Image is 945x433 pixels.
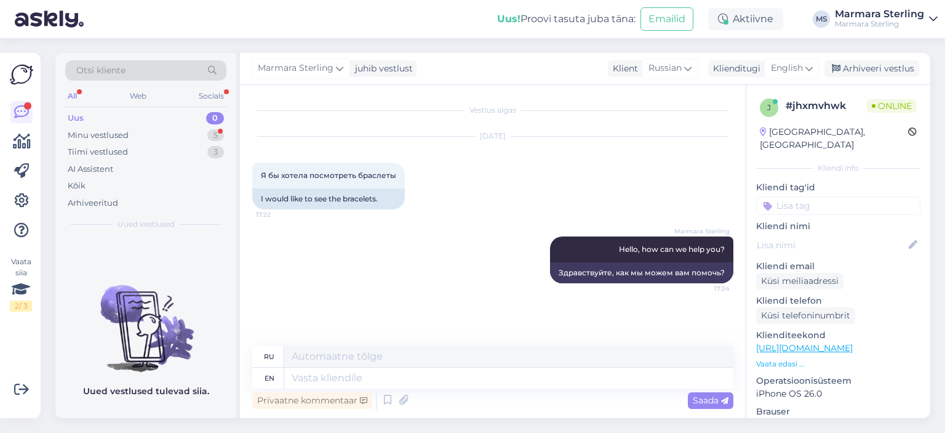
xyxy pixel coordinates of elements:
[350,62,413,75] div: juhib vestlust
[256,210,302,219] span: 17:22
[68,163,113,176] div: AI Assistent
[674,227,730,236] span: Marmara Sterling
[608,62,638,75] div: Klient
[756,358,920,370] p: Vaata edasi ...
[867,99,917,113] span: Online
[786,99,867,113] div: # jhxmvhwk
[10,256,32,312] div: Vaata siia
[756,260,920,273] p: Kliendi email
[767,103,771,112] span: j
[757,238,906,252] input: Lisa nimi
[756,163,920,174] div: Kliendi info
[55,263,236,374] img: No chats
[835,9,938,29] a: Marmara SterlingMarmara Sterling
[756,374,920,387] p: Operatsioonisüsteem
[206,112,224,124] div: 0
[835,9,924,19] div: Marmara Sterling
[813,10,830,28] div: MS
[824,60,919,77] div: Arhiveeri vestlus
[693,395,728,406] span: Saada
[207,146,224,158] div: 3
[756,307,855,324] div: Küsi telefoninumbrit
[756,181,920,194] p: Kliendi tag'id
[118,219,175,230] span: Uued vestlused
[68,112,84,124] div: Uus
[252,105,733,116] div: Vestlus algas
[756,294,920,307] p: Kliendi telefon
[756,387,920,400] p: iPhone OS 26.0
[648,62,682,75] span: Russian
[497,12,636,26] div: Proovi tasuta juba täna:
[252,188,405,209] div: I would like to see the bracelets.
[760,126,908,152] div: [GEOGRAPHIC_DATA], [GEOGRAPHIC_DATA]
[497,13,520,25] b: Uus!
[756,196,920,215] input: Lisa tag
[65,88,79,104] div: All
[196,88,226,104] div: Socials
[83,385,209,398] p: Uued vestlused tulevad siia.
[756,329,920,342] p: Klienditeekond
[708,8,783,30] div: Aktiivne
[252,131,733,142] div: [DATE]
[756,342,853,354] a: [URL][DOMAIN_NAME]
[619,245,725,254] span: Hello, how can we help you?
[258,62,333,75] span: Marmara Sterling
[68,197,118,209] div: Arhiveeritud
[756,405,920,418] p: Brauser
[265,368,274,389] div: en
[10,301,32,312] div: 2 / 3
[550,262,733,283] div: Здравствуйте, как мы можем вам помочь?
[756,273,843,289] div: Küsi meiliaadressi
[684,284,730,293] span: 17:24
[127,88,149,104] div: Web
[207,129,224,142] div: 5
[835,19,924,29] div: Marmara Sterling
[708,62,760,75] div: Klienditugi
[756,220,920,233] p: Kliendi nimi
[640,7,693,31] button: Emailid
[10,63,33,86] img: Askly Logo
[261,171,396,180] span: Я бы хотела посмотреть браслеты
[771,62,803,75] span: English
[76,64,126,77] span: Otsi kliente
[252,392,372,409] div: Privaatne kommentaar
[68,146,128,158] div: Tiimi vestlused
[264,346,274,367] div: ru
[68,129,129,142] div: Minu vestlused
[68,180,86,192] div: Kõik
